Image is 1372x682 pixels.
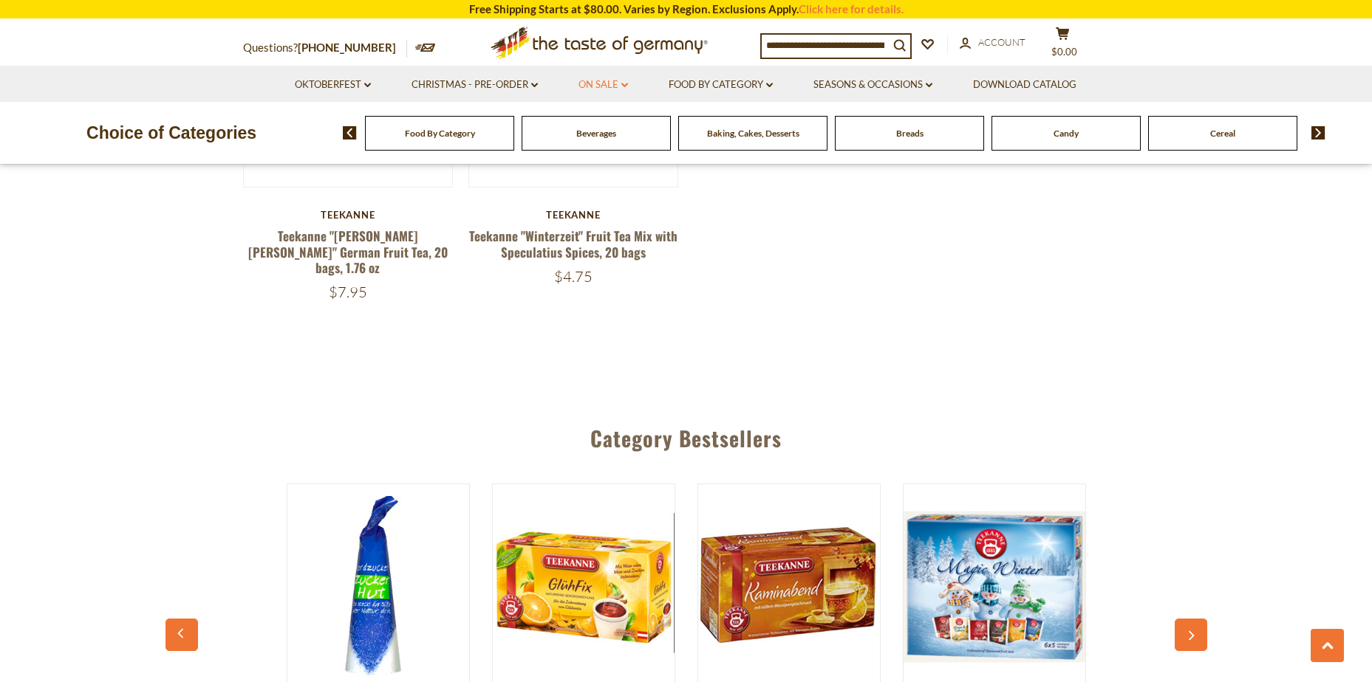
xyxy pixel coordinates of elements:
[1311,126,1325,139] img: next arrow
[248,227,448,277] a: Teekanne "[PERSON_NAME] [PERSON_NAME]" German Fruit Tea, 20 bags, 1.76 oz
[904,496,1085,678] img: Teekanne Magic Winter Box of Assorted Flavored Tea, 30 bags, 2.43 oz
[1051,46,1077,58] span: $0.00
[978,36,1025,48] span: Account
[1041,27,1085,63] button: $0.00
[1054,128,1079,139] a: Candy
[243,38,407,58] p: Questions?
[1210,128,1235,139] a: Cereal
[295,77,371,93] a: Oktoberfest
[669,77,773,93] a: Food By Category
[298,41,396,54] a: [PHONE_NUMBER]
[799,2,904,15] a: Click here for details.
[469,227,678,261] a: Teekanne "Winterzeit" Fruit Tea Mix with Speculatius Spices, 20 bags
[813,77,932,93] a: Seasons & Occasions
[698,496,880,678] img: Teekanne
[493,496,675,678] img: Teekanne
[343,126,357,139] img: previous arrow
[973,77,1076,93] a: Download Catalog
[707,128,799,139] a: Baking, Cakes, Desserts
[896,128,924,139] a: Breads
[554,267,593,286] span: $4.75
[287,496,469,678] img: Sugar Cone (Zucker Hut) for
[576,128,616,139] a: Beverages
[412,77,538,93] a: Christmas - PRE-ORDER
[329,283,367,301] span: $7.95
[579,77,628,93] a: On Sale
[405,128,475,139] a: Food By Category
[960,35,1025,51] a: Account
[468,209,679,221] div: Teekanne
[243,209,454,221] div: Teekanne
[173,404,1200,465] div: Category Bestsellers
